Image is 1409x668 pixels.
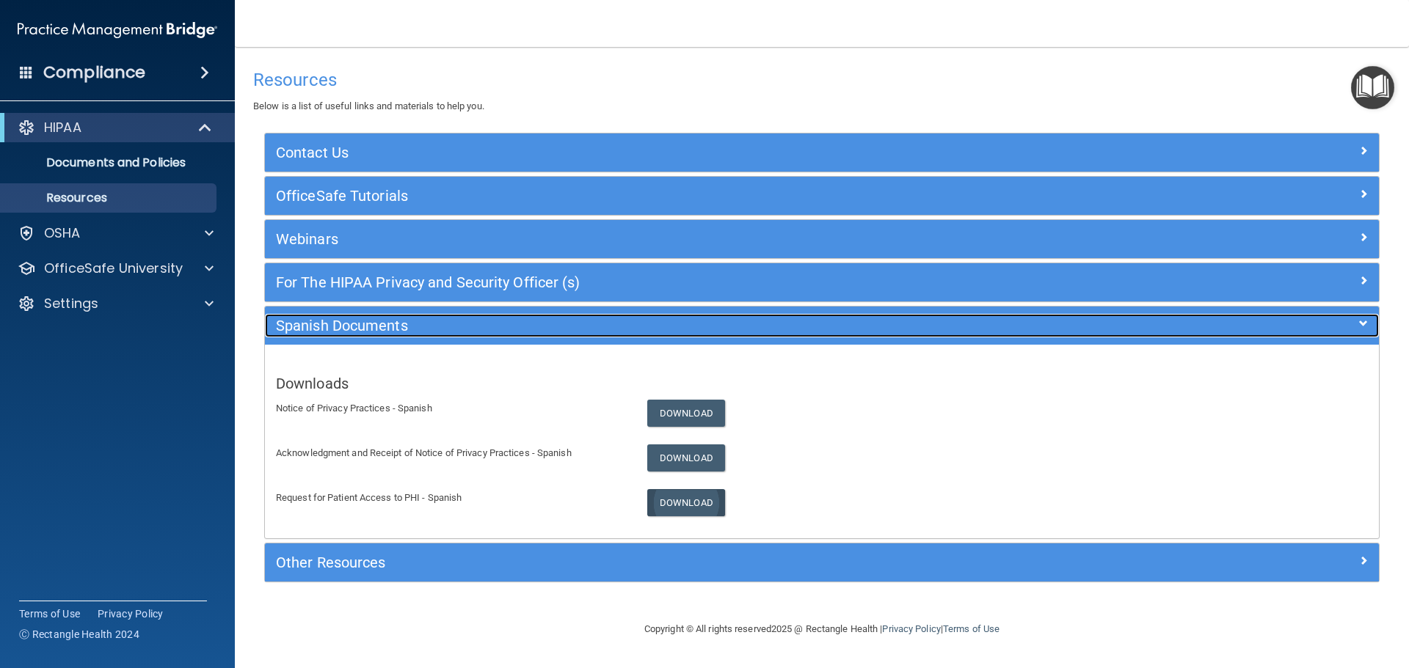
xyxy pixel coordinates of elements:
h4: Resources [253,70,1391,89]
a: Spanish Documents [276,314,1368,337]
a: Webinars [276,227,1368,251]
a: Download [647,400,725,427]
h5: OfficeSafe Tutorials [276,188,1090,204]
a: Download [647,489,725,516]
a: Terms of Use [943,623,1000,634]
a: OfficeSafe University [18,260,214,277]
a: OfficeSafe Tutorials [276,184,1368,208]
img: PMB logo [18,15,217,45]
div: Copyright © All rights reserved 2025 @ Rectangle Health | | [554,606,1090,653]
p: Notice of Privacy Practices - Spanish [276,400,625,417]
h5: For The HIPAA Privacy and Security Officer (s) [276,274,1090,290]
a: Contact Us [276,141,1368,164]
a: Download [647,444,725,471]
a: Other Resources [276,551,1368,574]
p: Documents and Policies [10,155,210,170]
p: Resources [10,191,210,205]
span: Below is a list of useful links and materials to help you. [253,100,484,111]
p: OfficeSafe University [44,260,183,277]
p: Settings [44,295,98,312]
a: Privacy Policy [882,623,940,634]
h5: Spanish Documents [276,318,1090,334]
a: For The HIPAA Privacy and Security Officer (s) [276,271,1368,294]
a: Privacy Policy [98,606,164,621]
h5: Other Resources [276,554,1090,570]
a: Terms of Use [19,606,80,621]
p: HIPAA [44,119,81,136]
p: Acknowledgment and Receipt of Notice of Privacy Practices - Spanish [276,444,625,462]
a: Settings [18,295,214,312]
h5: Contact Us [276,144,1090,161]
h5: Downloads [276,375,1368,392]
h5: Webinars [276,231,1090,247]
button: Open Resource Center [1351,66,1394,109]
iframe: Drift Widget Chat Controller [1336,567,1391,623]
p: Request for Patient Access to PHI - Spanish [276,489,625,507]
a: HIPAA [18,119,213,136]
h4: Compliance [43,62,145,83]
p: OSHA [44,224,81,242]
a: OSHA [18,224,214,242]
span: Ⓒ Rectangle Health 2024 [19,627,139,642]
